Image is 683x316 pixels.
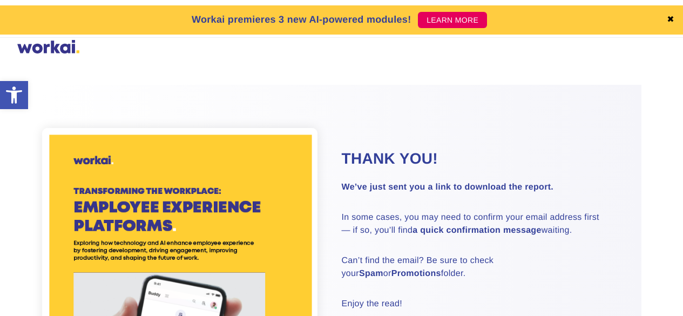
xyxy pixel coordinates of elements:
[412,226,541,235] strong: a quick confirmation message
[342,254,614,280] p: Can’t find the email? Be sure to check your or folder.
[418,12,487,28] a: LEARN MORE
[342,298,614,311] p: Enjoy the read!
[391,269,441,278] strong: Promotions
[359,269,383,278] strong: Spam
[192,12,411,27] p: Workai premieres 3 new AI-powered modules!
[342,211,614,237] p: In some cases, you may need to confirm your email address first — if so, you’ll find waiting.
[667,16,674,24] a: ✖
[342,149,614,169] h2: Thank you!
[342,183,554,192] strong: We’ve just sent you a link to download the report.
